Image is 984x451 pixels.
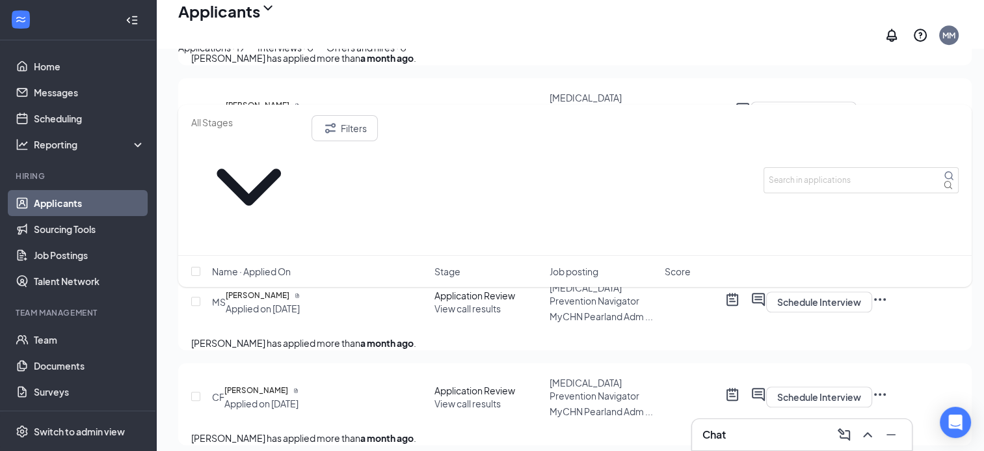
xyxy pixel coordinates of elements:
a: Team [34,327,145,353]
svg: Analysis [16,138,29,151]
button: Schedule Interview [766,292,872,312]
a: Scheduling [34,105,145,131]
b: a month ago [360,432,414,444]
a: Sourcing Tools [34,216,145,242]
a: Home [34,53,145,79]
span: [MEDICAL_DATA] Prevention Navigator [550,377,639,402]
svg: ChevronDown [191,130,306,245]
a: Applicants [34,190,145,216]
span: Stage [434,265,460,278]
div: Application Review [434,384,542,397]
button: ComposeMessage [834,424,855,445]
h5: [PERSON_NAME] [224,384,288,397]
svg: ActiveChat [751,387,766,402]
svg: Notifications [884,27,899,43]
svg: Collapse [126,14,139,27]
button: Filter Filters [312,115,378,141]
h3: Chat [702,428,726,442]
svg: Settings [16,425,29,438]
div: CF [212,390,224,403]
p: [PERSON_NAME] has applied more than . [191,431,959,445]
span: View call results [434,303,501,314]
svg: ChevronUp [860,427,875,443]
svg: Ellipses [872,387,888,402]
span: [MEDICAL_DATA] Prevention Navigator [550,282,639,307]
a: Surveys [34,379,145,405]
button: Minimize [881,424,901,445]
svg: MagnifyingGlass [944,171,954,181]
input: All Stages [191,115,306,130]
p: [PERSON_NAME] has applied more than . [191,336,959,350]
a: Messages [34,79,145,105]
div: MS [212,295,226,308]
div: Applied on [DATE] [224,397,299,410]
span: Job posting [550,265,598,278]
div: MM [942,30,955,41]
a: Talent Network [34,268,145,294]
div: Applied on [DATE] [226,302,300,315]
button: Schedule Interview [766,387,872,407]
span: Name · Applied On [212,265,291,278]
svg: Filter [323,120,338,136]
a: Documents [34,353,145,379]
div: Open Intercom Messenger [940,407,971,438]
span: MyCHN Pearland Adm ... [550,310,653,322]
button: ChevronUp [857,424,878,445]
svg: Minimize [883,427,899,443]
b: a month ago [360,337,414,349]
svg: ComposeMessage [836,427,852,443]
a: Job Postings [34,242,145,268]
span: MyCHN Pearland Adm ... [550,405,653,417]
div: Team Management [16,307,142,318]
svg: QuestionInfo [912,27,928,43]
div: Reporting [34,138,146,151]
svg: ActiveNote [725,387,740,402]
svg: WorkstreamLogo [14,13,27,26]
div: Hiring [16,171,142,182]
div: Switch to admin view [34,425,125,438]
input: Search in applications [764,167,959,193]
span: View call results [434,398,501,409]
svg: Document [293,388,299,393]
span: Score [665,265,691,278]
